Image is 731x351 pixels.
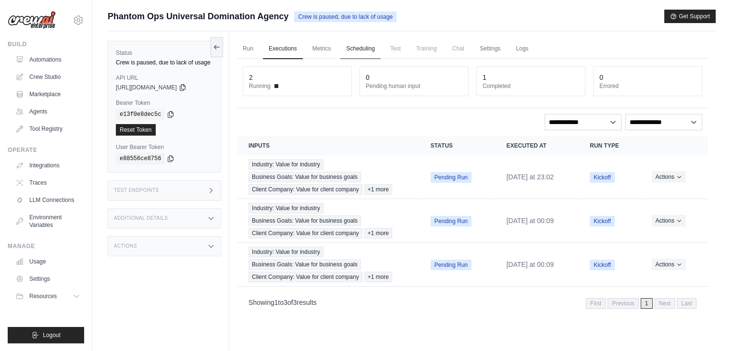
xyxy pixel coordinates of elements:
[237,290,708,315] nav: Pagination
[248,298,317,307] p: Showing to of results
[364,272,392,282] span: +1 more
[12,52,84,67] a: Automations
[652,215,686,226] button: Actions for execution
[116,99,213,107] label: Bearer Token
[237,136,419,155] th: Inputs
[248,247,323,257] span: Industry: Value for industry
[12,121,84,137] a: Tool Registry
[29,292,57,300] span: Resources
[586,298,696,309] nav: Pagination
[12,175,84,190] a: Traces
[116,143,213,151] label: User Bearer Token
[483,73,486,82] div: 1
[8,327,84,343] button: Logout
[12,158,84,173] a: Integrations
[248,215,361,226] span: Business Goals: Value for business goals
[366,73,370,82] div: 0
[8,242,84,250] div: Manage
[248,159,323,170] span: Industry: Value for industry
[12,271,84,287] a: Settings
[293,299,297,306] span: 3
[108,10,288,23] span: Phantom Ops Universal Domination Agency
[8,146,84,154] div: Operate
[248,247,408,282] a: View execution details for Industry
[12,210,84,233] a: Environment Variables
[12,288,84,304] button: Resources
[507,173,554,181] time: August 17, 2025 at 23:02 IST
[590,216,615,226] span: Kickoff
[641,298,653,309] span: 1
[116,74,213,82] label: API URL
[248,272,362,282] span: Client Company: Value for client company
[8,40,84,48] div: Build
[652,171,686,183] button: Actions for execution
[274,299,278,306] span: 1
[284,299,287,306] span: 3
[384,39,407,58] span: Test
[116,59,213,66] div: Crew is paused, due to lack of usage
[431,172,471,183] span: Pending Run
[599,82,696,90] dt: Errored
[263,39,303,59] a: Executions
[43,331,61,339] span: Logout
[307,39,337,59] a: Metrics
[483,82,579,90] dt: Completed
[12,104,84,119] a: Agents
[607,298,639,309] span: Previous
[431,216,471,226] span: Pending Run
[294,12,396,22] span: Crew is paused, due to lack of usage
[12,69,84,85] a: Crew Studio
[12,87,84,102] a: Marketplace
[116,153,165,164] code: e88556ce8756
[677,298,696,309] span: Last
[652,259,686,270] button: Actions for execution
[419,136,495,155] th: Status
[586,298,606,309] span: First
[474,39,506,59] a: Settings
[446,39,470,58] span: Chat is not available until the deployment is complete
[248,184,362,195] span: Client Company: Value for client company
[599,73,603,82] div: 0
[237,136,708,315] section: Crew executions table
[114,215,168,221] h3: Additional Details
[590,172,615,183] span: Kickoff
[114,188,159,193] h3: Test Endpoints
[364,184,392,195] span: +1 more
[114,243,137,249] h3: Actions
[683,305,731,351] iframe: Chat Widget
[249,82,271,90] span: Running
[248,203,408,238] a: View execution details for Industry
[248,159,408,195] a: View execution details for Industry
[507,217,554,225] time: August 16, 2025 at 00:09 IST
[664,10,716,23] button: Get Support
[12,192,84,208] a: LLM Connections
[116,49,213,57] label: Status
[248,228,362,238] span: Client Company: Value for client company
[590,260,615,270] span: Kickoff
[116,124,156,136] a: Reset Token
[364,228,392,238] span: +1 more
[431,260,471,270] span: Pending Run
[578,136,640,155] th: Run Type
[248,203,323,213] span: Industry: Value for industry
[12,254,84,269] a: Usage
[410,39,443,58] span: Training is not available until the deployment is complete
[340,39,380,59] a: Scheduling
[237,39,259,59] a: Run
[495,136,578,155] th: Executed at
[116,84,177,91] span: [URL][DOMAIN_NAME]
[366,82,462,90] dt: Pending human input
[248,172,361,182] span: Business Goals: Value for business goals
[248,259,361,270] span: Business Goals: Value for business goals
[249,73,253,82] div: 2
[8,11,56,29] img: Logo
[510,39,534,59] a: Logs
[655,298,675,309] span: Next
[507,261,554,268] time: August 16, 2025 at 00:09 IST
[116,109,165,120] code: e13f0e8dec5c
